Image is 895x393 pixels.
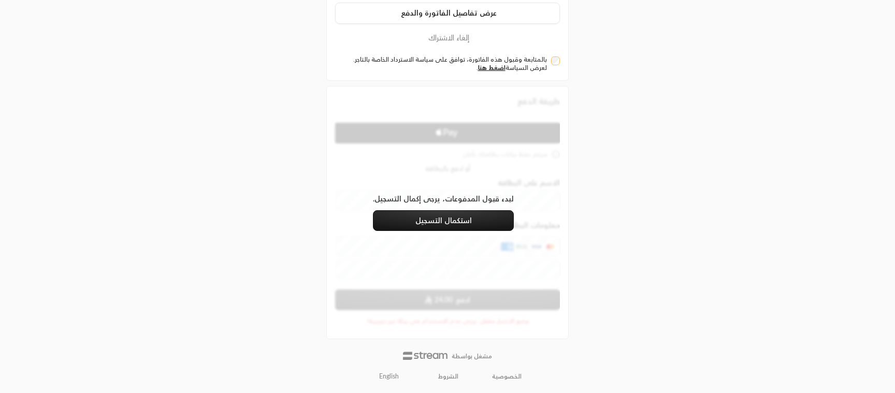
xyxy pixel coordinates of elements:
a: الخصوصية [492,372,522,381]
a: الشروط [438,372,458,381]
label: بالمتابعة وقبول هذه الفاتورة، توافق على سياسة الاسترداد الخاصة بالتاجر. لعرض السياسة . [339,55,547,72]
button: إلغاء الاشتراك [335,32,560,43]
button: استكمال التسجيل [373,210,514,231]
a: English [373,368,405,385]
p: مشغل بواسطة [452,352,492,360]
button: عرض تفاصيل الفاتورة والدفع [335,3,560,24]
span: لبدء قبول المدفوعات، يرجى إكمال التسجيل. [373,194,514,231]
a: اضغط هنا [478,64,506,71]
